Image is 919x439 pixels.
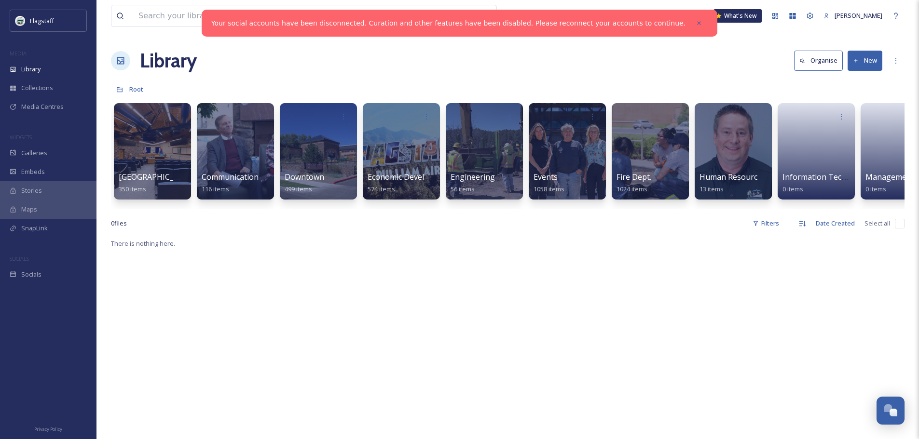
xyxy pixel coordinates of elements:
span: Embeds [21,167,45,176]
span: SOCIALS [10,255,29,262]
span: [PERSON_NAME] [835,11,882,20]
div: Filters [748,214,784,233]
span: 499 items [285,185,312,193]
input: Search your library [134,5,418,27]
span: Economic Development [368,172,453,182]
a: Communication & Civic Engagement116 items [202,173,332,193]
span: Galleries [21,148,47,158]
span: Downtown [285,172,324,182]
span: Collections [21,83,53,93]
span: SnapLink [21,224,48,233]
a: Economic Development574 items [368,173,453,193]
img: images%20%282%29.jpeg [15,16,25,26]
a: Events1058 items [534,173,564,193]
span: WIDGETS [10,133,32,141]
span: 350 items [119,185,146,193]
span: Privacy Policy [34,426,62,432]
span: Media Centres [21,102,64,111]
span: Engineering [451,172,495,182]
a: [PERSON_NAME] [819,6,887,25]
span: Maps [21,205,37,214]
span: MEDIA [10,50,27,57]
span: 0 items [865,185,886,193]
span: Stories [21,186,42,195]
span: Communication & Civic Engagement [202,172,332,182]
span: 56 items [451,185,475,193]
a: Privacy Policy [34,423,62,434]
span: 0 items [782,185,803,193]
a: Root [129,83,143,95]
a: Your social accounts have been disconnected. Curation and other features have been disabled. Plea... [211,18,686,28]
button: Open Chat [877,397,905,425]
span: 1058 items [534,185,564,193]
span: 0 file s [111,219,127,228]
span: Library [21,65,41,74]
span: There is nothing here. [111,239,175,248]
a: [GEOGRAPHIC_DATA]350 items [119,173,196,193]
span: 13 items [700,185,724,193]
a: Downtown499 items [285,173,324,193]
span: 116 items [202,185,229,193]
a: Library [140,46,197,75]
span: [GEOGRAPHIC_DATA] [119,172,196,182]
a: Engineering56 items [451,173,495,193]
div: Date Created [811,214,860,233]
button: Organise [794,51,843,70]
span: Flagstaff [30,16,54,25]
span: 574 items [368,185,395,193]
span: Select all [864,219,890,228]
button: New [848,51,882,70]
a: Fire Dept.1024 items [617,173,651,193]
span: Fire Dept. [617,172,651,182]
a: Information Technologies0 items [782,173,878,193]
span: Events [534,172,558,182]
a: View all files [435,6,492,25]
a: Human Resources & Risk Management13 items [700,173,840,193]
span: 1024 items [617,185,647,193]
span: Human Resources & Risk Management [700,172,840,182]
span: Socials [21,270,41,279]
span: Root [129,85,143,93]
span: Information Technologies [782,172,878,182]
a: What's New [713,9,762,23]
